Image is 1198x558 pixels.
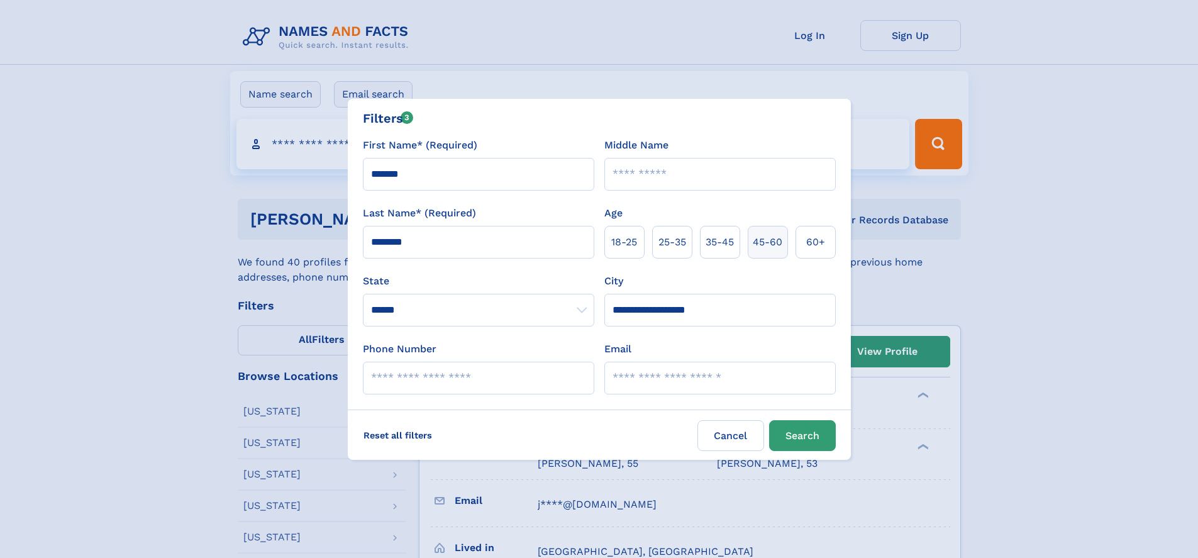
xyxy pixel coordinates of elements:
span: 60+ [806,235,825,250]
button: Search [769,420,836,451]
span: 45‑60 [753,235,782,250]
span: 18‑25 [611,235,637,250]
label: Age [604,206,623,221]
label: Last Name* (Required) [363,206,476,221]
label: State [363,274,594,289]
span: 25‑35 [658,235,686,250]
label: Phone Number [363,342,436,357]
span: 35‑45 [706,235,734,250]
div: Filters [363,109,414,128]
label: Cancel [697,420,764,451]
label: Reset all filters [355,420,440,450]
label: City [604,274,623,289]
label: First Name* (Required) [363,138,477,153]
label: Middle Name [604,138,668,153]
label: Email [604,342,631,357]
